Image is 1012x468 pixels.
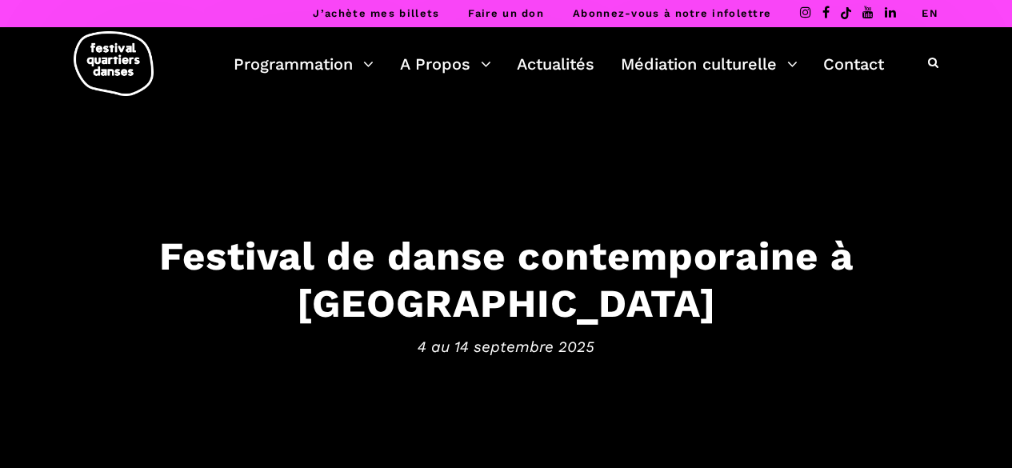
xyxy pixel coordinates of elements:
[517,50,594,78] a: Actualités
[573,7,771,19] a: Abonnez-vous à notre infolettre
[823,50,884,78] a: Contact
[313,7,439,19] a: J’achète mes billets
[234,50,374,78] a: Programmation
[621,50,798,78] a: Médiation culturelle
[468,7,544,19] a: Faire un don
[922,7,938,19] a: EN
[16,334,996,358] span: 4 au 14 septembre 2025
[74,31,154,96] img: logo-fqd-med
[16,233,996,327] h3: Festival de danse contemporaine à [GEOGRAPHIC_DATA]
[400,50,491,78] a: A Propos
